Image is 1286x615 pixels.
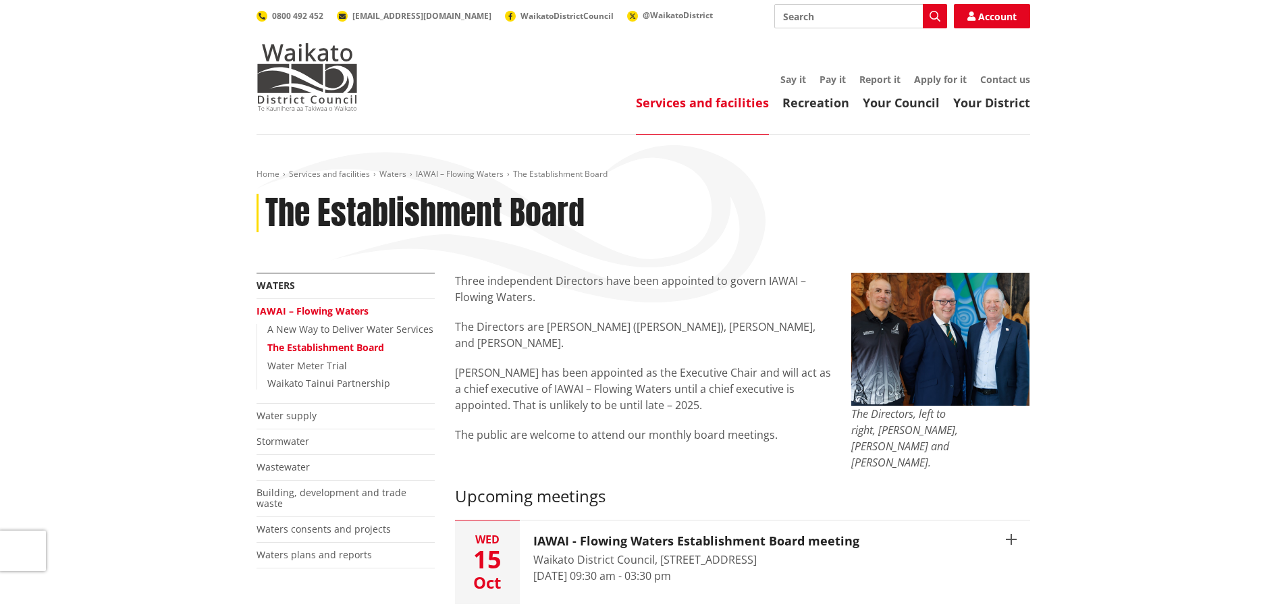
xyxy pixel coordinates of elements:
[636,95,769,111] a: Services and facilities
[980,73,1030,86] a: Contact us
[953,95,1030,111] a: Your District
[782,95,849,111] a: Recreation
[379,168,406,180] a: Waters
[780,73,806,86] a: Say it
[627,9,713,21] a: @WaikatoDistrict
[257,548,372,561] a: Waters plans and reports
[954,4,1030,28] a: Account
[851,273,1029,405] img: 763803-054_hcc_iawaipowhiri_25jul2025
[257,486,406,510] a: Building, development and trade waste
[267,377,390,390] a: Waikato Tainui Partnership
[455,574,520,591] div: Oct
[257,435,309,448] a: Stormwater
[337,10,491,22] a: [EMAIL_ADDRESS][DOMAIN_NAME]
[455,547,520,572] div: 15
[533,534,859,549] h3: IAWAI - Flowing Waters Establishment Board meeting
[505,10,614,22] a: WaikatoDistrictCouncil
[455,427,832,443] p: The public are welcome to attend our monthly board meetings.
[455,365,832,413] p: [PERSON_NAME] has been appointed as the Executive Chair and will act as a chief executive of IAWA...
[267,359,347,372] a: Water Meter Trial
[267,341,384,354] a: The Establishment Board
[455,534,520,545] div: Wed
[272,10,323,22] span: 0800 492 452
[851,406,958,470] em: The Directors, left to right, [PERSON_NAME], [PERSON_NAME] and [PERSON_NAME].
[455,319,832,351] p: The Directors are [PERSON_NAME] ([PERSON_NAME]), [PERSON_NAME], and [PERSON_NAME].
[416,168,504,180] a: IAWAI – Flowing Waters
[643,9,713,21] span: @WaikatoDistrict
[520,10,614,22] span: WaikatoDistrictCouncil
[352,10,491,22] span: [EMAIL_ADDRESS][DOMAIN_NAME]
[257,523,391,535] a: Waters consents and projects
[533,568,671,583] time: [DATE] 09:30 am - 03:30 pm
[257,304,369,317] a: IAWAI – Flowing Waters
[455,273,832,305] p: Three independent Directors have been appointed to govern IAWAI – Flowing Waters.
[257,43,358,111] img: Waikato District Council - Te Kaunihera aa Takiwaa o Waikato
[513,168,608,180] span: The Establishment Board
[774,4,947,28] input: Search input
[257,409,317,422] a: Water supply
[289,168,370,180] a: Services and facilities
[863,95,940,111] a: Your Council
[455,487,1030,506] h3: Upcoming meetings
[257,169,1030,180] nav: breadcrumb
[533,552,859,568] div: Waikato District Council, [STREET_ADDRESS]
[257,460,310,473] a: Wastewater
[267,323,433,336] a: A New Way to Deliver Water Services
[257,279,295,292] a: Waters
[455,520,1030,604] button: Wed 15 Oct IAWAI - Flowing Waters Establishment Board meeting Waikato District Council, [STREET_A...
[265,194,585,233] h1: The Establishment Board
[859,73,901,86] a: Report it
[914,73,967,86] a: Apply for it
[257,168,279,180] a: Home
[257,10,323,22] a: 0800 492 452
[820,73,846,86] a: Pay it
